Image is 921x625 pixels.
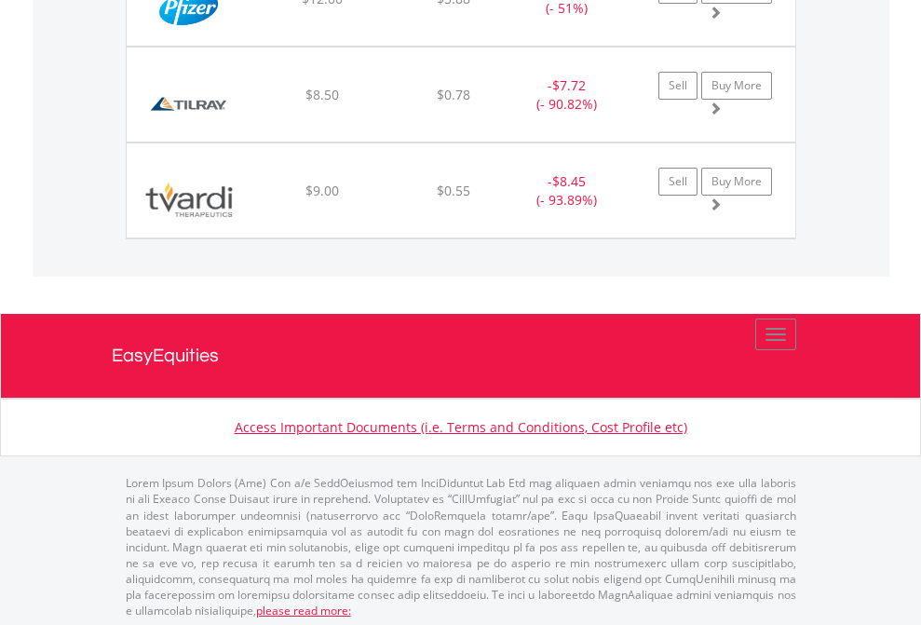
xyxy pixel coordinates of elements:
p: Lorem Ipsum Dolors (Ame) Con a/e SeddOeiusmod tem InciDiduntut Lab Etd mag aliquaen admin veniamq... [126,475,796,618]
a: Access Important Documents (i.e. Terms and Conditions, Cost Profile etc) [235,418,687,436]
span: $0.55 [437,182,470,199]
a: please read more: [256,603,351,618]
a: Buy More [701,168,772,196]
a: Buy More [701,72,772,100]
span: $8.45 [552,172,586,190]
span: $8.50 [305,86,339,103]
div: - (- 93.89%) [508,172,625,210]
a: Sell [658,72,698,100]
div: - (- 90.82%) [508,76,625,114]
img: EQU.US.TVRD.png [136,167,243,233]
a: Sell [658,168,698,196]
span: $9.00 [305,182,339,199]
span: $0.78 [437,86,470,103]
span: $7.72 [552,76,586,94]
a: EasyEquities [112,314,810,398]
img: EQU.US.TLRY.png [136,71,241,137]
